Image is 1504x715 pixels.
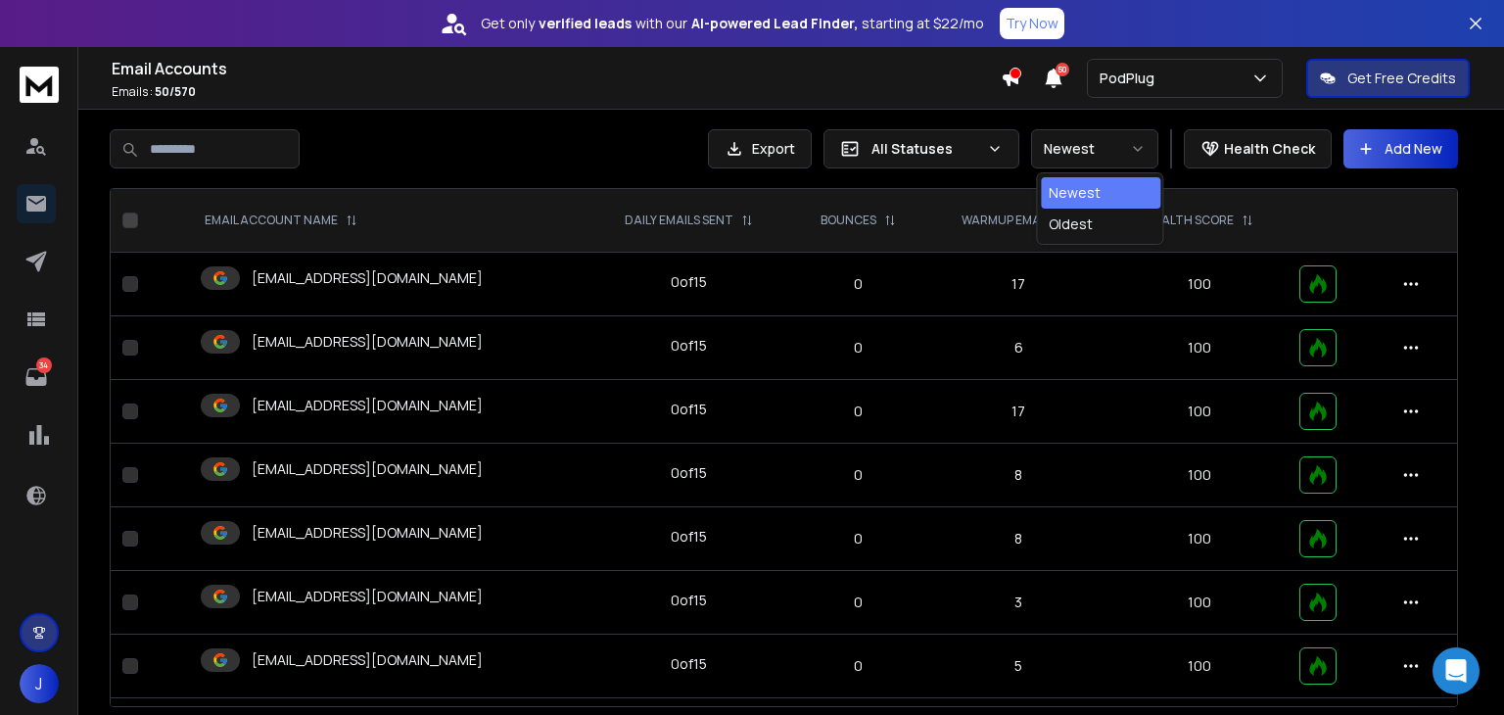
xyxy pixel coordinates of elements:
[252,650,483,670] p: [EMAIL_ADDRESS][DOMAIN_NAME]
[671,272,707,292] div: 0 of 15
[802,529,915,548] p: 0
[252,523,483,543] p: [EMAIL_ADDRESS][DOMAIN_NAME]
[802,465,915,485] p: 0
[36,357,52,373] p: 34
[802,593,915,612] p: 0
[925,571,1110,635] td: 3
[1111,635,1288,698] td: 100
[1433,647,1480,694] div: Open Intercom Messenger
[802,274,915,294] p: 0
[1343,129,1458,168] button: Add New
[802,338,915,357] p: 0
[671,527,707,547] div: 0 of 15
[112,84,1001,100] p: Emails :
[925,507,1110,571] td: 8
[925,316,1110,380] td: 6
[155,83,196,100] span: 50 / 570
[1111,380,1288,444] td: 100
[252,396,483,415] p: [EMAIL_ADDRESS][DOMAIN_NAME]
[671,463,707,483] div: 0 of 15
[1049,214,1093,234] div: Oldest
[1111,571,1288,635] td: 100
[671,654,707,674] div: 0 of 15
[671,400,707,419] div: 0 of 15
[1111,507,1288,571] td: 100
[481,14,984,33] p: Get only with our starting at $22/mo
[1111,316,1288,380] td: 100
[205,213,357,228] div: EMAIL ACCOUNT NAME
[1224,139,1315,159] p: Health Check
[112,57,1001,80] h1: Email Accounts
[802,402,915,421] p: 0
[925,444,1110,507] td: 8
[691,14,858,33] strong: AI-powered Lead Finder,
[1031,129,1158,168] button: Newest
[1347,69,1456,88] p: Get Free Credits
[708,129,812,168] button: Export
[802,656,915,676] p: 0
[1056,63,1069,76] span: 50
[539,14,632,33] strong: verified leads
[252,332,483,352] p: [EMAIL_ADDRESS][DOMAIN_NAME]
[20,664,59,703] span: J
[20,67,59,103] img: logo
[1111,444,1288,507] td: 100
[1146,213,1234,228] p: HEALTH SCORE
[925,380,1110,444] td: 17
[925,253,1110,316] td: 17
[1049,183,1101,203] div: Newest
[962,213,1057,228] p: WARMUP EMAILS
[821,213,876,228] p: BOUNCES
[1006,14,1058,33] p: Try Now
[671,591,707,610] div: 0 of 15
[671,336,707,356] div: 0 of 15
[925,635,1110,698] td: 5
[625,213,733,228] p: DAILY EMAILS SENT
[871,139,979,159] p: All Statuses
[1100,69,1162,88] p: PodPlug
[1111,253,1288,316] td: 100
[252,459,483,479] p: [EMAIL_ADDRESS][DOMAIN_NAME]
[252,268,483,288] p: [EMAIL_ADDRESS][DOMAIN_NAME]
[252,587,483,606] p: [EMAIL_ADDRESS][DOMAIN_NAME]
